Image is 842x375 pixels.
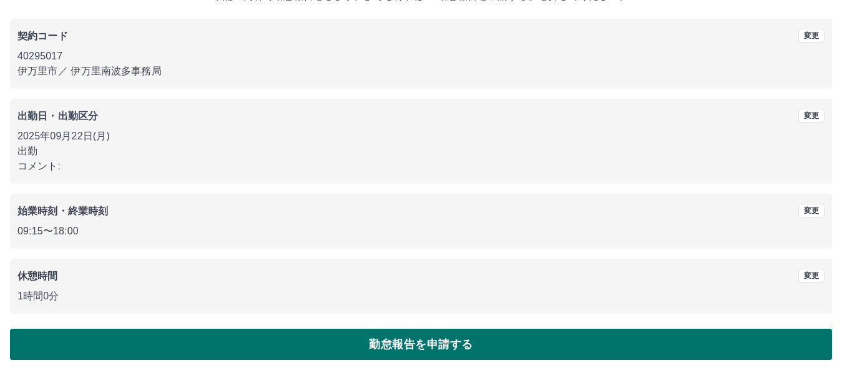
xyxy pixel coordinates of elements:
[17,49,825,64] p: 40295017
[798,204,825,217] button: 変更
[798,109,825,122] button: 変更
[17,159,825,174] p: コメント:
[17,289,825,304] p: 1時間0分
[17,206,108,216] b: 始業時刻・終業時刻
[17,271,58,281] b: 休憩時間
[17,144,825,159] p: 出勤
[798,269,825,282] button: 変更
[17,64,825,79] p: 伊万里市 ／ 伊万里南波多事務局
[10,329,832,360] button: 勤怠報告を申請する
[17,111,98,121] b: 出勤日・出勤区分
[17,31,68,41] b: 契約コード
[17,224,825,239] p: 09:15 〜 18:00
[798,29,825,42] button: 変更
[17,129,825,144] p: 2025年09月22日(月)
